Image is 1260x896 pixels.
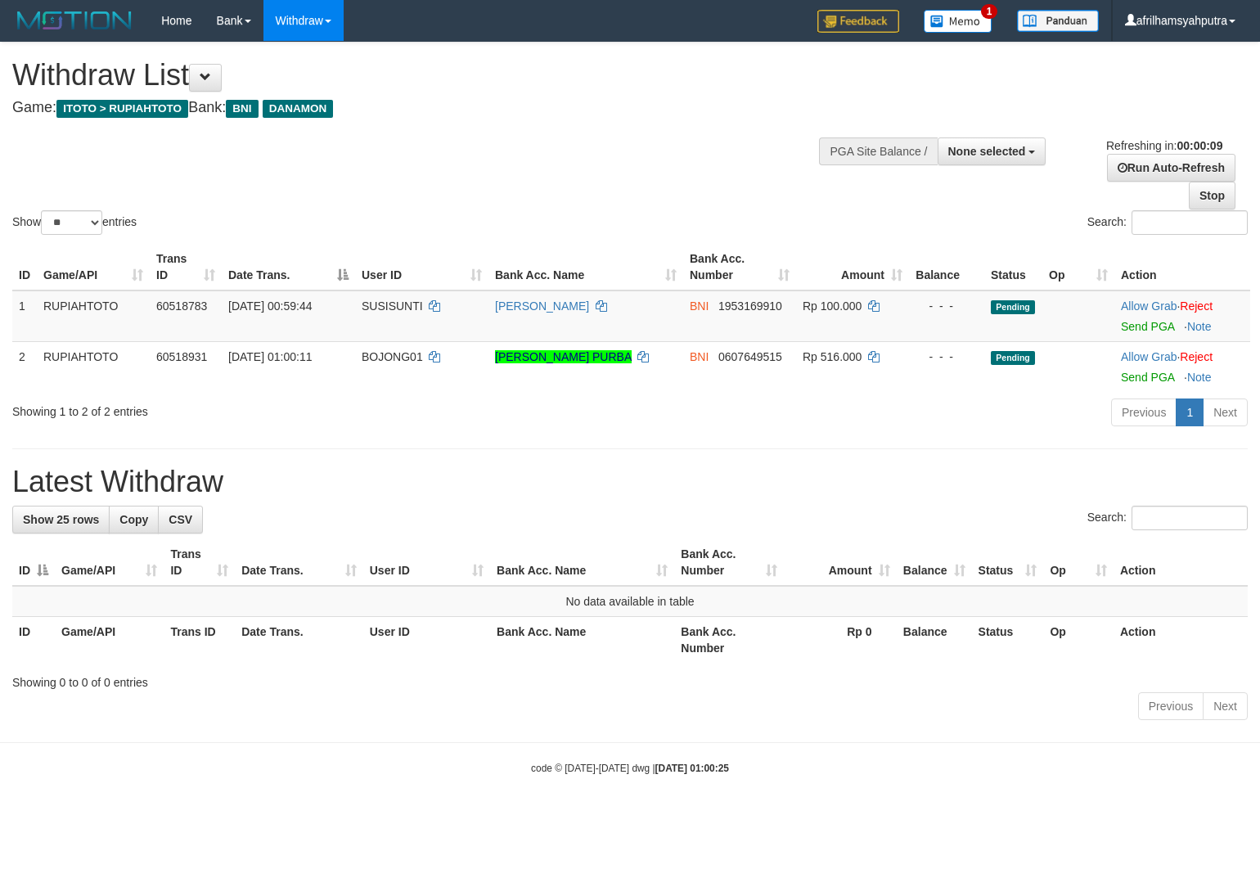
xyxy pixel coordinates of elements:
div: - - - [916,349,978,365]
th: Bank Acc. Number: activate to sort column ascending [674,539,784,586]
th: Amount: activate to sort column ascending [796,244,909,290]
th: Status: activate to sort column ascending [972,539,1044,586]
th: Action [1114,539,1248,586]
span: 60518783 [156,299,207,313]
h4: Game: Bank: [12,100,824,116]
th: Op: activate to sort column ascending [1042,244,1114,290]
span: DANAMON [263,100,334,118]
button: None selected [938,137,1046,165]
th: Game/API: activate to sort column ascending [55,539,164,586]
th: Op [1043,617,1113,664]
label: Search: [1087,210,1248,235]
span: [DATE] 01:00:11 [228,350,312,363]
span: · [1121,299,1180,313]
input: Search: [1132,210,1248,235]
td: 2 [12,341,37,392]
strong: [DATE] 01:00:25 [655,763,729,774]
span: BOJONG01 [362,350,423,363]
th: Op: activate to sort column ascending [1043,539,1113,586]
span: Refreshing in: [1106,139,1222,152]
a: Next [1203,692,1248,720]
th: Date Trans.: activate to sort column ascending [235,539,363,586]
span: Copy 0607649515 to clipboard [718,350,782,363]
span: Copy 1953169910 to clipboard [718,299,782,313]
a: Note [1187,371,1212,384]
h1: Latest Withdraw [12,466,1248,498]
span: Rp 516.000 [803,350,862,363]
img: panduan.png [1017,10,1099,32]
a: Note [1187,320,1212,333]
span: Copy [119,513,148,526]
th: Balance: activate to sort column ascending [897,539,972,586]
a: [PERSON_NAME] PURBA [495,350,632,363]
span: ITOTO > RUPIAHTOTO [56,100,188,118]
select: Showentries [41,210,102,235]
div: Showing 0 to 0 of 0 entries [12,668,1248,691]
td: · [1114,341,1250,392]
img: MOTION_logo.png [12,8,137,33]
span: BNI [226,100,258,118]
a: Allow Grab [1121,299,1177,313]
span: CSV [169,513,192,526]
span: Show 25 rows [23,513,99,526]
th: User ID [363,617,490,664]
strong: 00:00:09 [1177,139,1222,152]
a: Show 25 rows [12,506,110,534]
h1: Withdraw List [12,59,824,92]
th: ID: activate to sort column descending [12,539,55,586]
a: Stop [1189,182,1235,209]
td: No data available in table [12,586,1248,617]
th: Trans ID: activate to sort column ascending [164,539,235,586]
img: Feedback.jpg [817,10,899,33]
th: Bank Acc. Number: activate to sort column ascending [683,244,796,290]
span: · [1121,350,1180,363]
a: Copy [109,506,159,534]
a: Previous [1138,692,1204,720]
th: User ID: activate to sort column ascending [363,539,490,586]
label: Show entries [12,210,137,235]
th: Status [984,244,1042,290]
span: None selected [948,145,1026,158]
td: RUPIAHTOTO [37,290,150,342]
span: [DATE] 00:59:44 [228,299,312,313]
th: Rp 0 [784,617,896,664]
th: Bank Acc. Name: activate to sort column ascending [490,539,674,586]
th: Date Trans.: activate to sort column descending [222,244,355,290]
span: BNI [690,350,709,363]
div: - - - [916,298,978,314]
th: Status [972,617,1044,664]
div: PGA Site Balance / [819,137,937,165]
img: Button%20Memo.svg [924,10,992,33]
th: Bank Acc. Name [490,617,674,664]
a: 1 [1176,398,1204,426]
th: Bank Acc. Name: activate to sort column ascending [488,244,683,290]
th: Trans ID: activate to sort column ascending [150,244,222,290]
a: Send PGA [1121,371,1174,384]
span: Pending [991,351,1035,365]
td: 1 [12,290,37,342]
th: User ID: activate to sort column ascending [355,244,488,290]
a: Run Auto-Refresh [1107,154,1235,182]
small: code © [DATE]-[DATE] dwg | [531,763,729,774]
th: Bank Acc. Number [674,617,784,664]
td: · [1114,290,1250,342]
th: Game/API [55,617,164,664]
td: RUPIAHTOTO [37,341,150,392]
span: 1 [981,4,998,19]
a: Previous [1111,398,1177,426]
a: Next [1203,398,1248,426]
th: Balance [909,244,984,290]
a: Send PGA [1121,320,1174,333]
a: Reject [1180,350,1213,363]
a: CSV [158,506,203,534]
th: Game/API: activate to sort column ascending [37,244,150,290]
span: Rp 100.000 [803,299,862,313]
a: Allow Grab [1121,350,1177,363]
th: ID [12,244,37,290]
label: Search: [1087,506,1248,530]
th: Action [1114,617,1248,664]
th: ID [12,617,55,664]
th: Action [1114,244,1250,290]
div: Showing 1 to 2 of 2 entries [12,397,513,420]
span: 60518931 [156,350,207,363]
